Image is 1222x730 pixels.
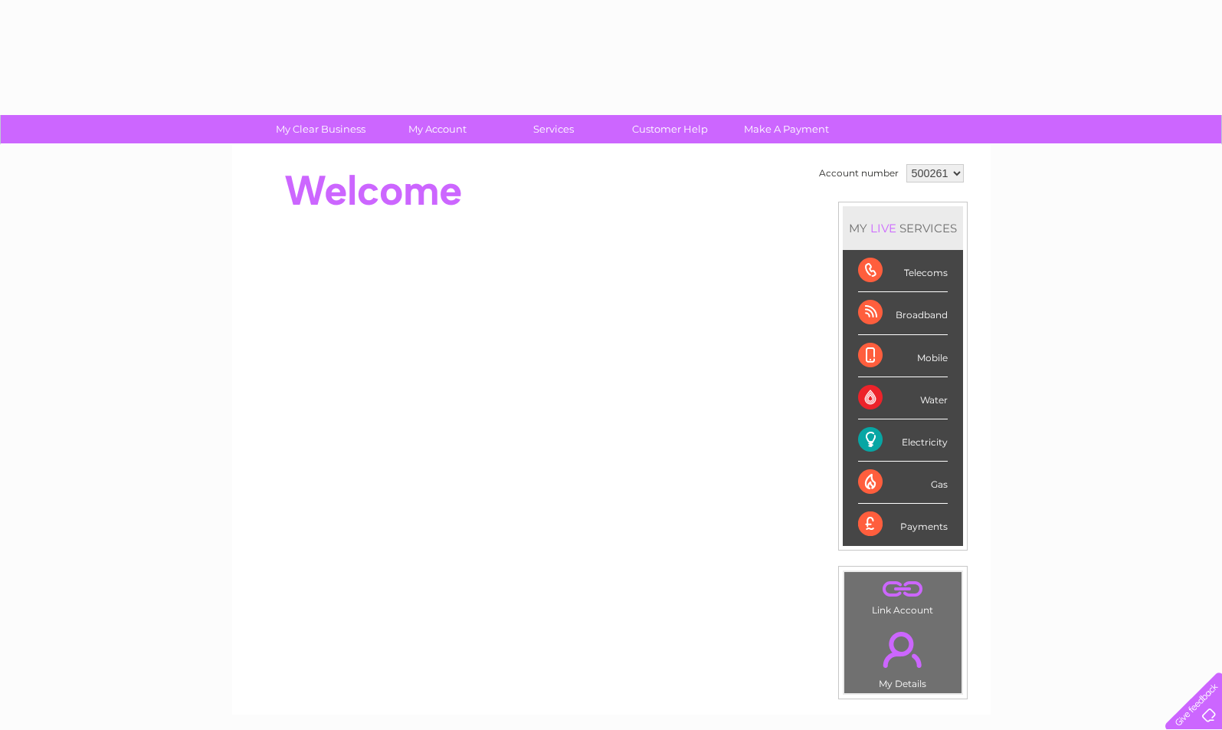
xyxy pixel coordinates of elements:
[723,115,850,143] a: Make A Payment
[858,250,948,292] div: Telecoms
[848,623,958,676] a: .
[848,576,958,603] a: .
[844,619,962,694] td: My Details
[257,115,384,143] a: My Clear Business
[815,160,903,186] td: Account number
[858,504,948,545] div: Payments
[374,115,500,143] a: My Account
[490,115,617,143] a: Services
[858,292,948,334] div: Broadband
[858,462,948,504] div: Gas
[607,115,733,143] a: Customer Help
[858,335,948,377] div: Mobile
[858,377,948,419] div: Water
[858,419,948,462] div: Electricity
[867,221,899,235] div: LIVE
[844,571,962,620] td: Link Account
[843,206,963,250] div: MY SERVICES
